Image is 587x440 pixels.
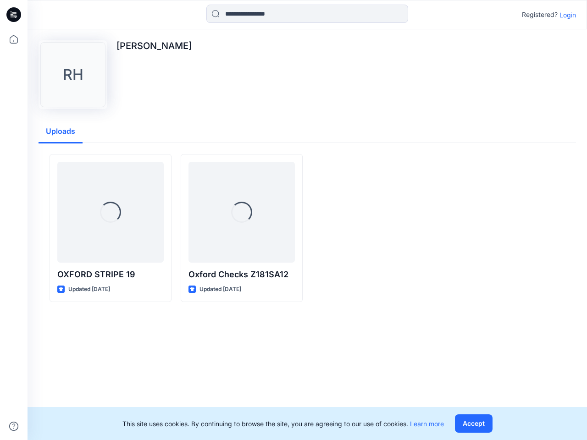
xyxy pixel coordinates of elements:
p: Updated [DATE] [199,285,241,294]
button: Uploads [39,120,83,143]
div: RH [40,42,105,107]
p: Oxford Checks Z181SA12 [188,268,295,281]
p: [PERSON_NAME] [116,40,192,51]
p: Login [559,10,576,20]
p: Updated [DATE] [68,285,110,294]
a: Learn more [410,420,444,428]
p: Registered? [522,9,558,20]
button: Accept [455,414,493,433]
p: This site uses cookies. By continuing to browse the site, you are agreeing to our use of cookies. [122,419,444,429]
p: OXFORD STRIPE 19 [57,268,164,281]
